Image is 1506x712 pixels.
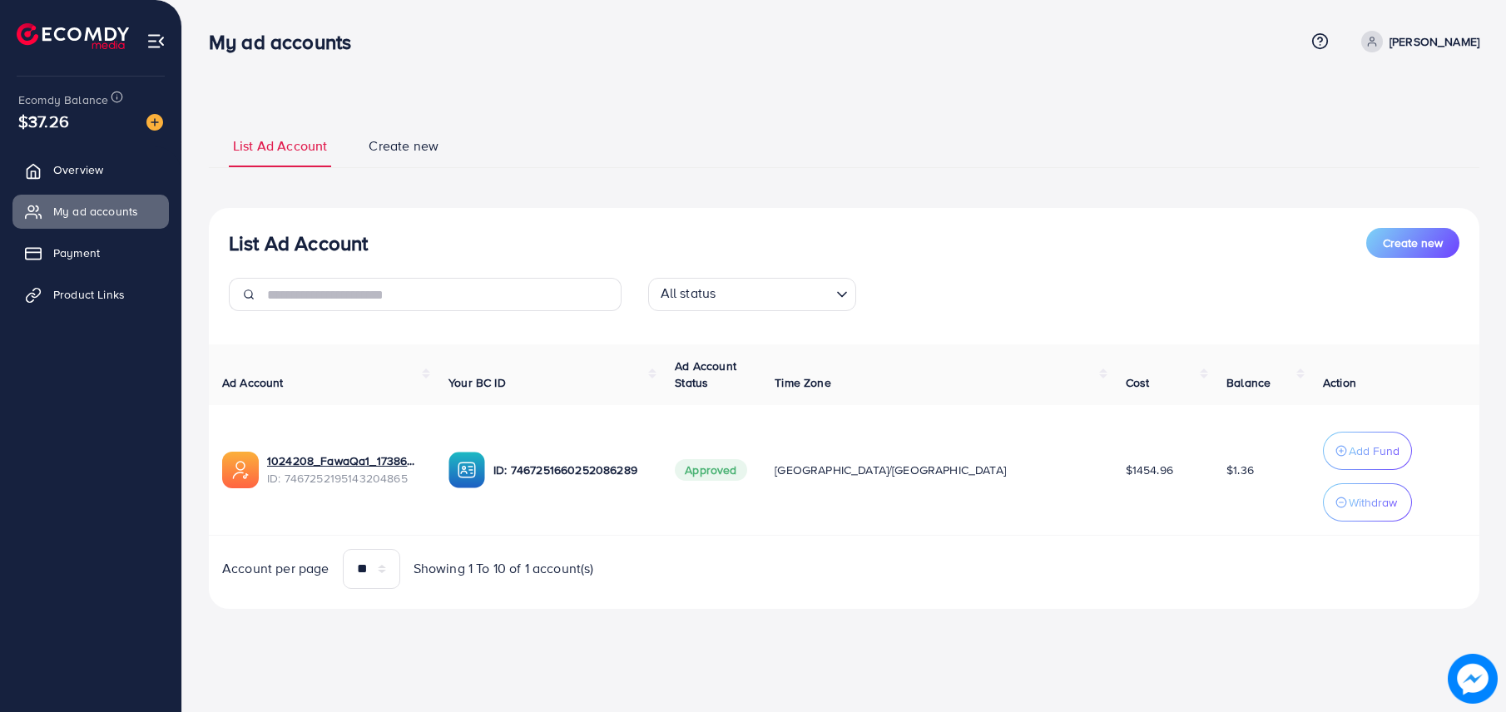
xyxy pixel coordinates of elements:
[1126,374,1150,391] span: Cost
[448,452,485,488] img: ic-ba-acc.ded83a64.svg
[721,281,829,307] input: Search for option
[18,91,108,108] span: Ecomdy Balance
[1383,235,1443,251] span: Create new
[657,280,720,307] span: All status
[675,459,746,481] span: Approved
[414,559,594,578] span: Showing 1 To 10 of 1 account(s)
[1323,374,1356,391] span: Action
[12,153,169,186] a: Overview
[1126,462,1173,478] span: $1454.96
[146,114,163,131] img: image
[12,278,169,311] a: Product Links
[209,30,364,54] h3: My ad accounts
[1349,492,1397,512] p: Withdraw
[146,32,166,51] img: menu
[222,374,284,391] span: Ad Account
[493,460,648,480] p: ID: 7467251660252086289
[775,374,830,391] span: Time Zone
[267,452,422,487] div: <span class='underline'>1024208_FawaQa1_1738605147168</span></br>7467252195143204865
[17,23,129,49] img: logo
[675,358,736,391] span: Ad Account Status
[267,452,422,469] a: 1024208_FawaQa1_1738605147168
[369,136,438,156] span: Create new
[1366,228,1459,258] button: Create new
[18,109,69,133] span: $37.26
[775,462,1006,478] span: [GEOGRAPHIC_DATA]/[GEOGRAPHIC_DATA]
[53,161,103,178] span: Overview
[648,278,856,311] div: Search for option
[1355,31,1479,52] a: [PERSON_NAME]
[1323,432,1412,470] button: Add Fund
[53,286,125,303] span: Product Links
[233,136,327,156] span: List Ad Account
[1390,32,1479,52] p: [PERSON_NAME]
[448,374,506,391] span: Your BC ID
[1448,654,1497,703] img: image
[53,245,100,261] span: Payment
[1323,483,1412,522] button: Withdraw
[222,452,259,488] img: ic-ads-acc.e4c84228.svg
[12,236,169,269] a: Payment
[222,559,329,578] span: Account per page
[1226,374,1271,391] span: Balance
[1226,462,1254,478] span: $1.36
[1349,441,1399,461] p: Add Fund
[53,203,138,220] span: My ad accounts
[267,470,422,487] span: ID: 7467252195143204865
[229,231,368,255] h3: List Ad Account
[12,195,169,228] a: My ad accounts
